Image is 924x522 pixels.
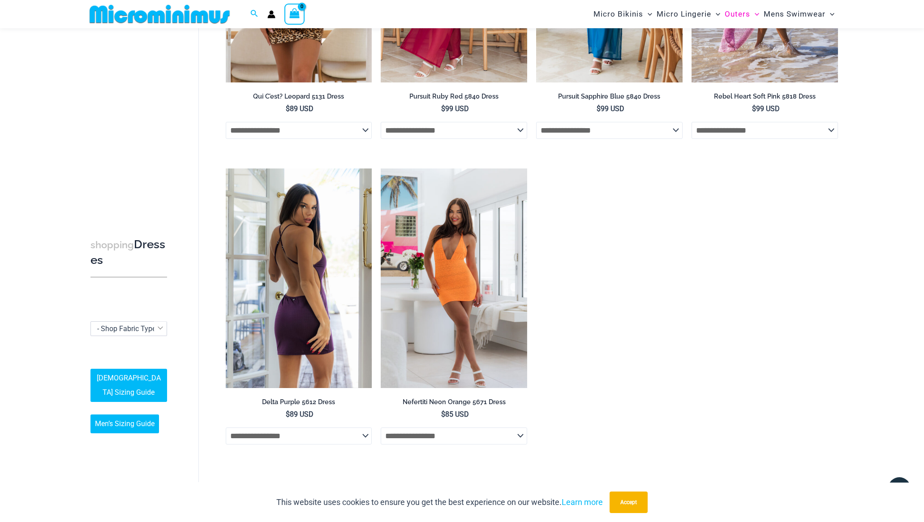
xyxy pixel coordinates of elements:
[750,3,759,26] span: Menu Toggle
[441,410,445,418] span: $
[725,3,750,26] span: Outers
[276,496,603,509] p: This website uses cookies to ensure you get the best experience on our website.
[761,3,837,26] a: Mens SwimwearMenu ToggleMenu Toggle
[286,104,290,113] span: $
[597,104,601,113] span: $
[381,398,527,406] h2: Nefertiti Neon Orange 5671 Dress
[610,492,648,513] button: Accept
[692,92,838,104] a: Rebel Heart Soft Pink 5818 Dress
[643,3,652,26] span: Menu Toggle
[381,168,527,388] a: Nefertiti Neon Orange 5671 Dress 01Nefertiti Neon Orange 5671 Dress 02Nefertiti Neon Orange 5671 ...
[722,3,761,26] a: OutersMenu ToggleMenu Toggle
[764,3,825,26] span: Mens Swimwear
[381,92,527,101] h2: Pursuit Ruby Red 5840 Dress
[226,92,372,101] h2: Qui C’est? Leopard 5131 Dress
[692,92,838,101] h2: Rebel Heart Soft Pink 5818 Dress
[90,30,171,209] iframe: TrustedSite Certified
[441,104,445,113] span: $
[286,410,290,418] span: $
[441,104,469,113] bdi: 99 USD
[90,321,167,336] span: - Shop Fabric Type
[284,4,305,24] a: View Shopping Cart, empty
[657,3,711,26] span: Micro Lingerie
[226,168,372,388] a: Delta Purple 5612 Dress 01Delta Purple 5612 Dress 03Delta Purple 5612 Dress 03
[97,324,156,333] span: - Shop Fabric Type
[654,3,722,26] a: Micro LingerieMenu ToggleMenu Toggle
[90,415,159,434] a: Men’s Sizing Guide
[825,3,834,26] span: Menu Toggle
[536,92,683,104] a: Pursuit Sapphire Blue 5840 Dress
[441,410,469,418] bdi: 85 USD
[90,239,134,250] span: shopping
[226,398,372,410] a: Delta Purple 5612 Dress
[86,4,233,24] img: MM SHOP LOGO FLAT
[711,3,720,26] span: Menu Toggle
[267,10,275,18] a: Account icon link
[90,237,167,268] h3: Dresses
[286,410,314,418] bdi: 89 USD
[91,322,167,336] span: - Shop Fabric Type
[250,9,258,20] a: Search icon link
[752,104,780,113] bdi: 99 USD
[562,497,603,507] a: Learn more
[226,92,372,104] a: Qui C’est? Leopard 5131 Dress
[591,3,654,26] a: Micro BikinisMenu ToggleMenu Toggle
[381,92,527,104] a: Pursuit Ruby Red 5840 Dress
[536,92,683,101] h2: Pursuit Sapphire Blue 5840 Dress
[286,104,314,113] bdi: 89 USD
[90,369,167,402] a: [DEMOGRAPHIC_DATA] Sizing Guide
[226,168,372,388] img: Delta Purple 5612 Dress 03
[597,104,624,113] bdi: 99 USD
[590,1,838,27] nav: Site Navigation
[226,398,372,406] h2: Delta Purple 5612 Dress
[381,168,527,388] img: Nefertiti Neon Orange 5671 Dress 01
[381,398,527,410] a: Nefertiti Neon Orange 5671 Dress
[593,3,643,26] span: Micro Bikinis
[752,104,756,113] span: $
